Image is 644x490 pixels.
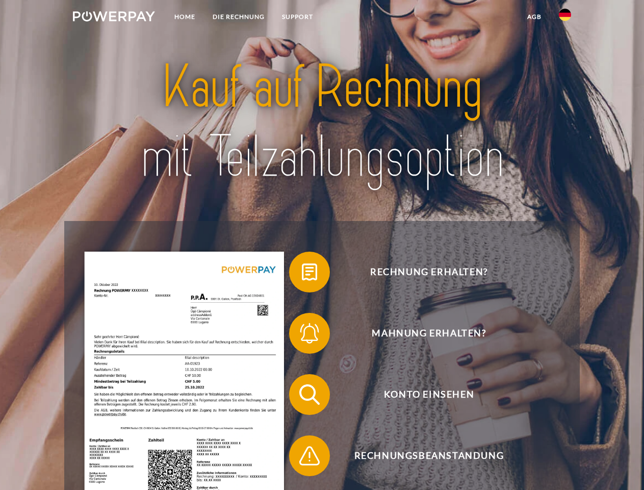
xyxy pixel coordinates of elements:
button: Rechnungsbeanstandung [289,435,554,476]
span: Rechnung erhalten? [304,252,554,292]
button: Rechnung erhalten? [289,252,554,292]
button: Konto einsehen [289,374,554,415]
span: Konto einsehen [304,374,554,415]
img: qb_warning.svg [297,443,322,469]
img: title-powerpay_de.svg [97,49,547,195]
img: qb_bell.svg [297,321,322,346]
img: qb_bill.svg [297,259,322,285]
a: Home [166,8,204,26]
img: qb_search.svg [297,382,322,407]
span: Rechnungsbeanstandung [304,435,554,476]
a: DIE RECHNUNG [204,8,273,26]
a: SUPPORT [273,8,322,26]
img: de [559,9,571,21]
span: Mahnung erhalten? [304,313,554,354]
button: Mahnung erhalten? [289,313,554,354]
img: logo-powerpay-white.svg [73,11,155,21]
a: agb [519,8,550,26]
